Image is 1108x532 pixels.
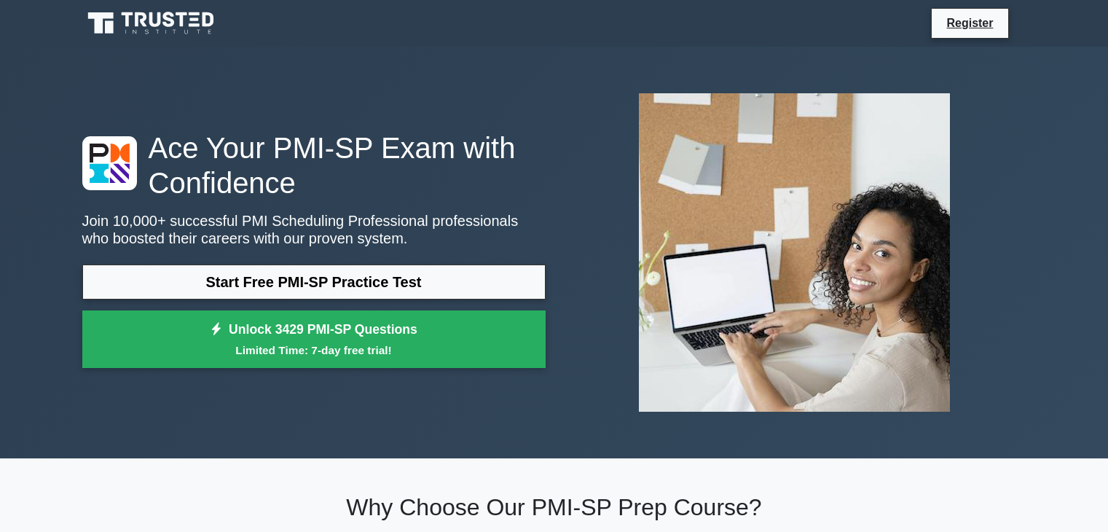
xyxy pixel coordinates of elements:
h1: Ace Your PMI-SP Exam with Confidence [82,130,546,200]
a: Start Free PMI-SP Practice Test [82,265,546,300]
a: Unlock 3429 PMI-SP QuestionsLimited Time: 7-day free trial! [82,310,546,369]
p: Join 10,000+ successful PMI Scheduling Professional professionals who boosted their careers with ... [82,212,546,247]
small: Limited Time: 7-day free trial! [101,342,527,359]
h2: Why Choose Our PMI-SP Prep Course? [82,493,1026,521]
a: Register [938,14,1002,32]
